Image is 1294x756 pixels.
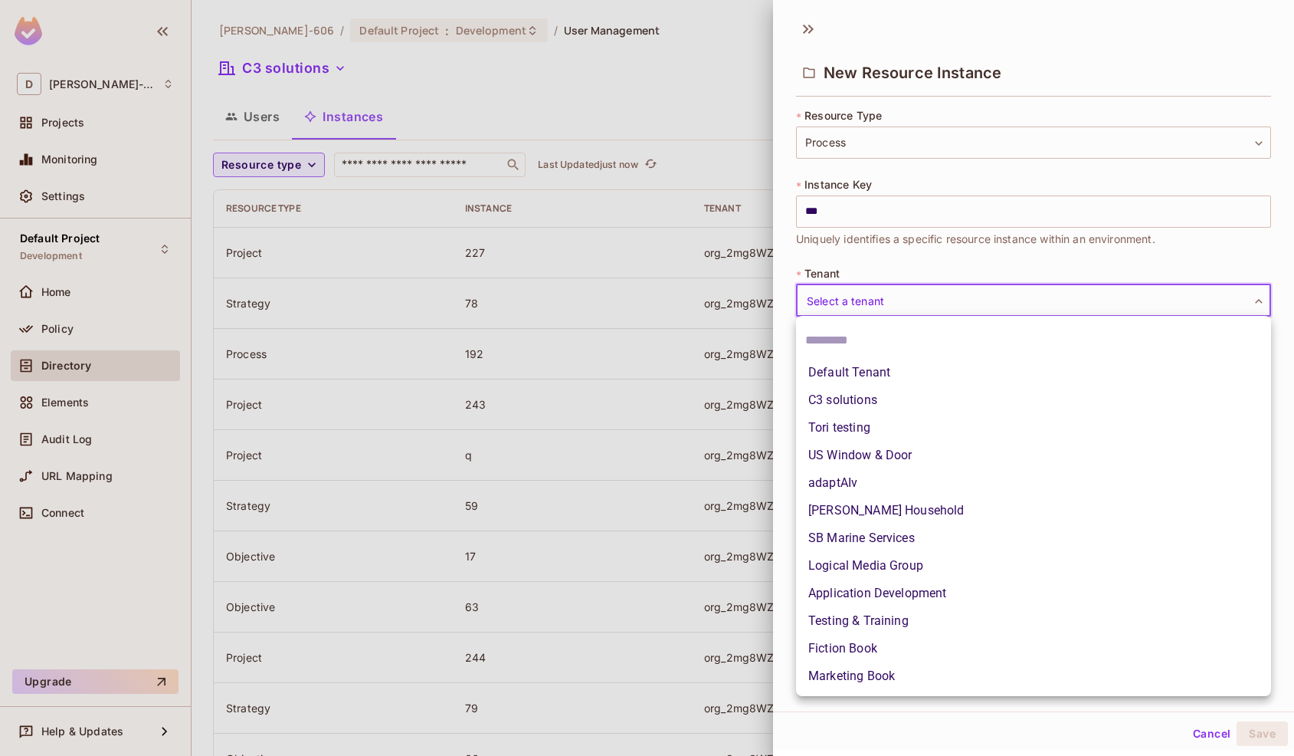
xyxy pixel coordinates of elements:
[796,552,1271,580] li: Logical Media Group
[796,359,1271,386] li: Default Tenant
[796,635,1271,662] li: Fiction Book
[796,662,1271,690] li: Marketing Book
[796,580,1271,607] li: Application Development
[796,607,1271,635] li: Testing & Training
[796,524,1271,552] li: SB Marine Services
[796,414,1271,442] li: Tori testing
[796,497,1271,524] li: [PERSON_NAME] Household
[796,442,1271,469] li: US Window & Door
[796,469,1271,497] li: adaptAIv
[796,386,1271,414] li: C3 solutions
